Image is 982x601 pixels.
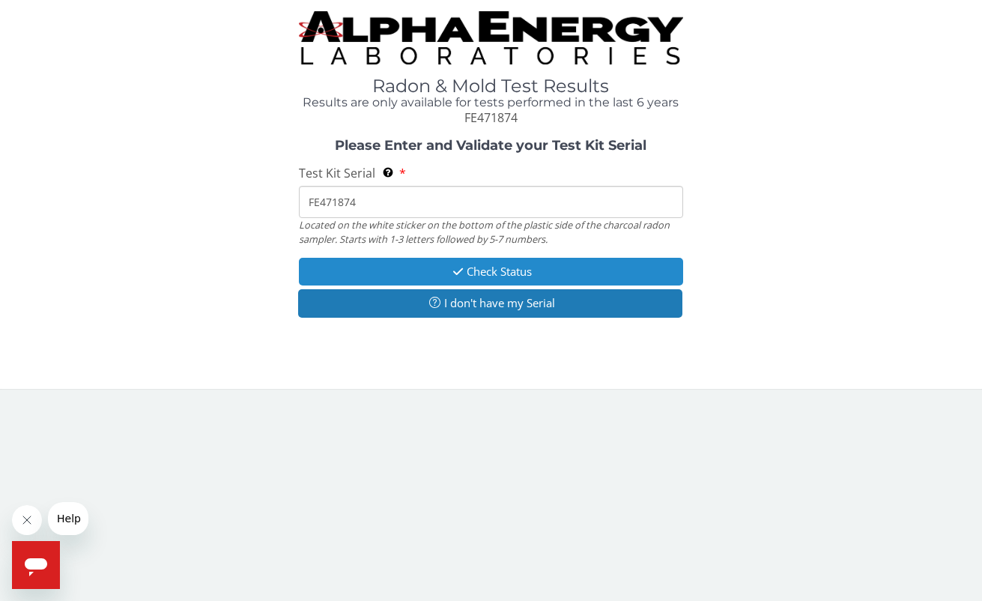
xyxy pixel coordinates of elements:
[464,109,518,126] span: FE471874
[335,137,646,154] strong: Please Enter and Validate your Test Kit Serial
[299,96,682,109] h4: Results are only available for tests performed in the last 6 years
[299,11,682,64] img: TightCrop.jpg
[12,541,60,589] iframe: Button to launch messaging window
[299,76,682,96] h1: Radon & Mold Test Results
[298,289,682,317] button: I don't have my Serial
[299,218,682,246] div: Located on the white sticker on the bottom of the plastic side of the charcoal radon sampler. Sta...
[48,502,88,535] iframe: Message from company
[299,258,682,286] button: Check Status
[299,165,375,181] span: Test Kit Serial
[12,505,42,535] iframe: Close message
